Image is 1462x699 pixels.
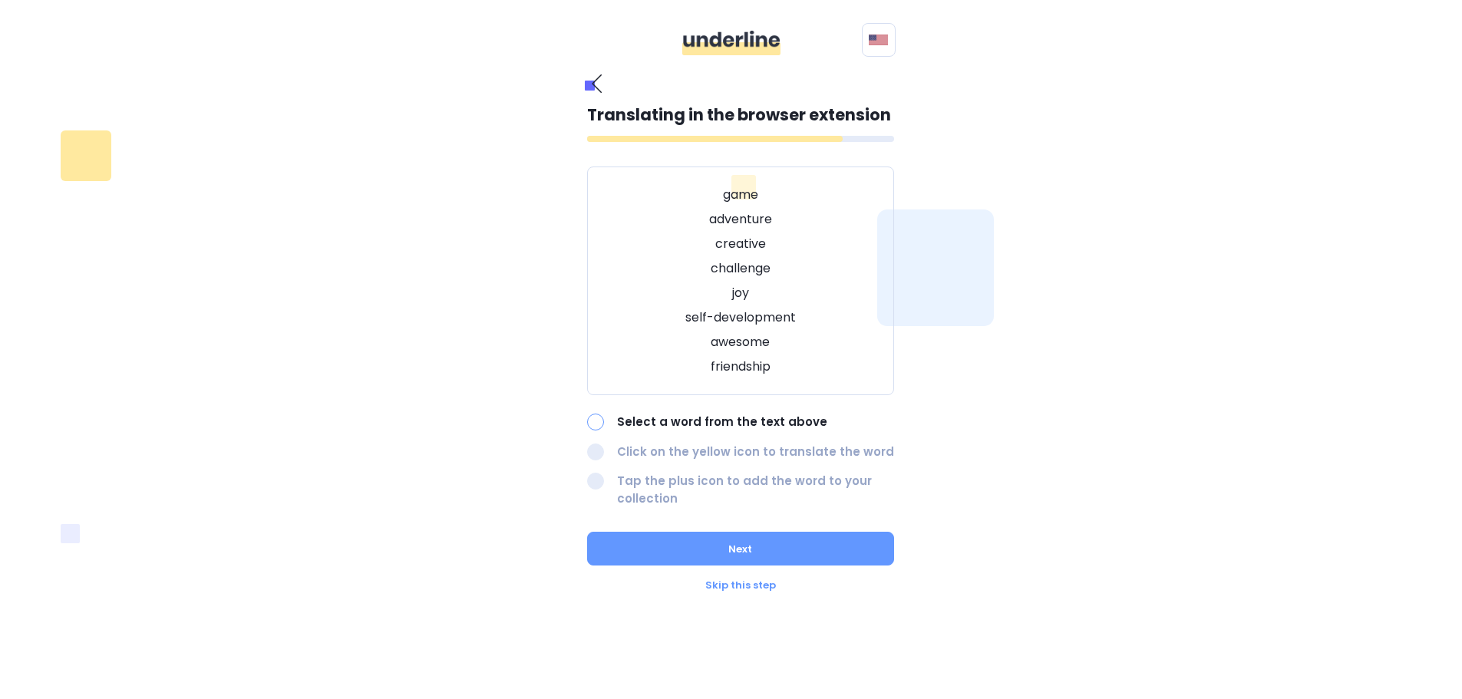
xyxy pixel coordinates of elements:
p: Click on the yellow icon to translate the word [617,443,894,461]
p: joy [606,284,875,302]
p: game [606,186,875,204]
p: Tap the plus icon to add the word to your collection [617,473,894,507]
p: Select a word from the text above [617,414,894,431]
p: friendship [606,358,875,376]
p: creative [606,235,875,253]
button: Next [587,532,894,565]
img: ddgMu+Zv+CXDCfumCWfsmuPlDdRfDDxAd9LAAAAAAElFTkSuQmCC [682,31,781,55]
p: awesome [606,333,875,351]
img: svg+xml;base64,PHN2ZyB4bWxucz0iaHR0cDovL3d3dy53My5vcmcvMjAwMC9zdmciIHhtbG5zOnhsaW5rPSJodHRwOi8vd3... [869,34,888,46]
p: challenge [606,259,875,278]
p: self-development [606,308,875,327]
div: Skip this step [587,578,894,593]
p: Translating in the browser extension [587,103,894,127]
p: adventure [606,210,875,229]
